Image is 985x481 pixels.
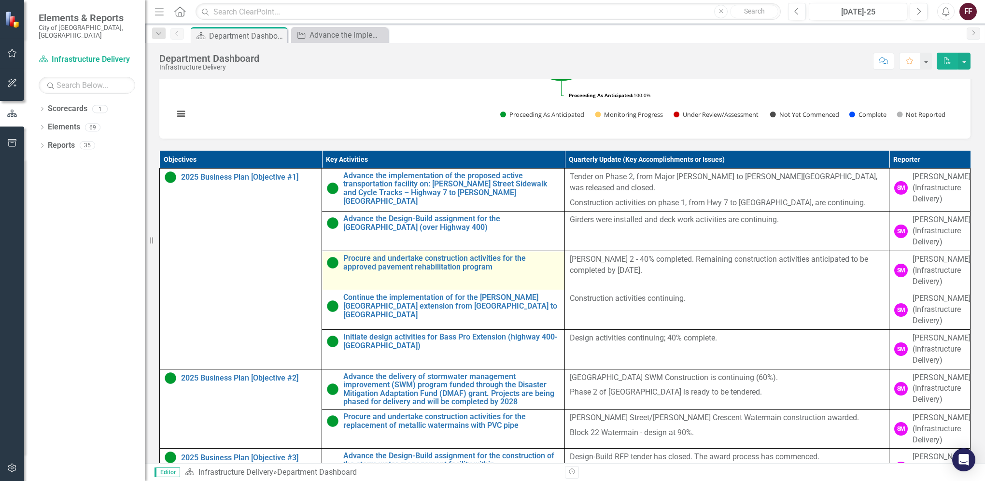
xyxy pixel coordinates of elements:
small: City of [GEOGRAPHIC_DATA], [GEOGRAPHIC_DATA] [39,24,135,40]
button: Show Not Reported [897,110,945,119]
button: FF [959,3,977,20]
a: Continue the implementation of for the [PERSON_NAME][GEOGRAPHIC_DATA] extension from [GEOGRAPHIC_... [343,293,560,319]
button: Show Under Review/Assessment [674,110,760,119]
text: 100.0% [569,92,650,99]
td: Double-Click to Edit [889,290,971,330]
img: Proceeding as Anticipated [165,452,176,463]
p: Construction activities on phase 1, from Hwy 7 to [GEOGRAPHIC_DATA], are continuing. [570,196,884,209]
button: View chart menu, Chart [174,107,188,121]
a: Procure and undertake construction activities for the approved pavement rehabilitation program [343,254,560,271]
td: Double-Click to Edit Right Click for Context Menu [160,168,322,369]
div: [PERSON_NAME] (Infrastructure Delivery) [913,412,971,446]
p: Construction activities continuing. [570,293,884,304]
img: Proceeding as Anticipated [327,415,338,427]
td: Double-Click to Edit Right Click for Context Menu [322,290,565,330]
div: SM [894,382,908,396]
td: Double-Click to Edit [889,330,971,369]
p: Phase 2 of [GEOGRAPHIC_DATA] is ready to be tendered. [570,385,884,398]
td: Double-Click to Edit Right Click for Context Menu [322,409,565,449]
a: Reports [48,140,75,151]
button: [DATE]-25 [809,3,907,20]
a: 2025 Business Plan [Objective #2] [181,374,317,382]
button: Search [730,5,778,18]
a: Advance the implementation of the proposed active transportation facility on: [PERSON_NAME] Stree... [343,171,560,205]
text: Monitoring Progress [604,110,663,119]
div: 35 [80,141,95,150]
div: Department Dashboard [209,30,285,42]
img: Proceeding as Anticipated [165,171,176,183]
img: Proceeding as Anticipated [327,257,338,269]
p: [PERSON_NAME] 2 - 40% completed. Remaining construction activities anticipated to be completed by... [570,254,884,276]
div: Department Dashboard [159,53,259,64]
div: [PERSON_NAME] (Infrastructure Delivery) [913,254,971,287]
a: Scorecards [48,103,87,114]
div: [PERSON_NAME] (Infrastructure Delivery) [913,214,971,248]
div: [PERSON_NAME] (Infrastructure Delivery) [913,171,971,205]
a: Initiate design activities for Bass Pro Extension (highway 400-[GEOGRAPHIC_DATA]) [343,333,560,350]
td: Double-Click to Edit [565,290,889,330]
path: Proceeding As Anticipated, 12. [525,9,597,81]
a: Elements [48,122,80,133]
td: Double-Click to Edit [889,212,971,251]
p: Design activities continuing; 40% complete. [570,333,884,344]
td: Double-Click to Edit Right Click for Context Menu [322,212,565,251]
td: Double-Click to Edit [889,168,971,212]
a: Infrastructure Delivery [198,467,273,477]
div: SM [894,342,908,356]
td: Double-Click to Edit Right Click for Context Menu [322,168,565,212]
div: Department Dashboard [277,467,357,477]
p: Design-Build RFP tender has closed. The award process has commenced. [570,452,884,463]
img: Proceeding as Anticipated [327,300,338,312]
td: Double-Click to Edit [889,409,971,449]
div: Advance the implementation of the proposed active transportation facility on: [PERSON_NAME] Stree... [310,29,385,41]
img: Proceeding as Anticipated [327,383,338,395]
div: SM [894,225,908,238]
td: Double-Click to Edit Right Click for Context Menu [322,251,565,290]
span: Elements & Reports [39,12,135,24]
a: 2025 Business Plan [Objective #1] [181,173,317,182]
a: Advance the implementation of the proposed active transportation facility on: [PERSON_NAME] Stree... [294,29,385,41]
div: Infrastructure Delivery [159,64,259,71]
td: Double-Click to Edit [565,409,889,449]
div: [PERSON_NAME] (Infrastructure Delivery) [913,293,971,326]
div: SM [894,422,908,436]
a: Procure and undertake construction activities for the replacement of metallic watermains with PVC... [343,412,560,429]
img: Proceeding as Anticipated [327,336,338,347]
td: Double-Click to Edit [565,369,889,409]
td: Double-Click to Edit [565,251,889,290]
div: [DATE]-25 [812,6,904,18]
a: Advance the delivery of stormwater management improvement (SWM) program funded through the Disast... [343,372,560,406]
p: [PERSON_NAME] Street/[PERSON_NAME] Crescent Watermain construction awarded. [570,412,884,425]
div: SM [894,264,908,277]
tspan: Proceeding As Anticipated: [569,92,633,99]
td: Double-Click to Edit [889,251,971,290]
button: Show Monitoring Progress [595,110,663,119]
div: [PERSON_NAME] (Infrastructure Delivery) [913,372,971,406]
td: Double-Click to Edit [565,168,889,212]
td: Double-Click to Edit Right Click for Context Menu [322,369,565,409]
p: Tender on Phase 2, from Major [PERSON_NAME] to [PERSON_NAME][GEOGRAPHIC_DATA], was released and c... [570,171,884,196]
button: Show Not Yet Commenced [770,110,839,119]
td: Double-Click to Edit Right Click for Context Menu [322,330,565,369]
button: Show Complete [849,110,886,119]
img: Proceeding as Anticipated [327,217,338,229]
button: Show Proceeding As Anticipated [500,110,584,119]
div: 69 [85,123,100,131]
span: Editor [155,467,180,477]
div: SM [894,462,908,475]
td: Double-Click to Edit Right Click for Context Menu [160,369,322,449]
div: 1 [92,105,108,113]
a: 2025 Business Plan [Objective #3] [181,453,317,462]
td: Double-Click to Edit [889,369,971,409]
p: [GEOGRAPHIC_DATA] SWM Construction is continuing (60%). [570,372,884,385]
input: Search ClearPoint... [196,3,781,20]
p: Girders were installed and deck work activities are continuing. [570,214,884,226]
div: SM [894,181,908,195]
input: Search Below... [39,77,135,94]
td: Double-Click to Edit [565,212,889,251]
div: [PERSON_NAME] (Infrastructure Delivery) [913,333,971,366]
img: Proceeding as Anticipated [327,183,338,194]
a: Infrastructure Delivery [39,54,135,65]
span: Search [744,7,765,15]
